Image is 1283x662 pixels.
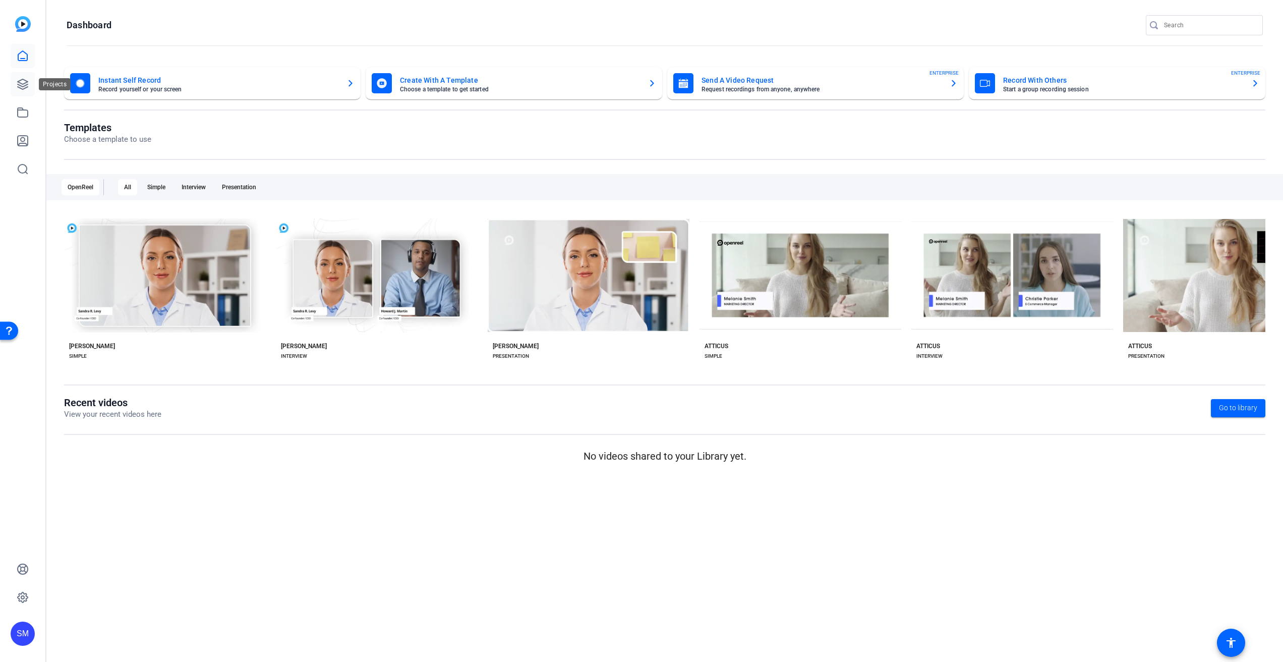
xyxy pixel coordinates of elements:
[1219,403,1257,413] span: Go to library
[705,342,728,350] div: ATTICUS
[39,78,71,90] div: Projects
[62,179,99,195] div: OpenReel
[929,69,959,77] span: ENTERPRISE
[400,86,640,92] mat-card-subtitle: Choose a template to get started
[64,397,161,409] h1: Recent videos
[176,179,212,195] div: Interview
[67,19,111,31] h1: Dashboard
[493,352,529,360] div: PRESENTATION
[1231,69,1260,77] span: ENTERPRISE
[64,449,1265,464] p: No videos shared to your Library yet.
[400,74,640,86] mat-card-title: Create With A Template
[1211,399,1265,417] a: Go to library
[15,16,31,32] img: blue-gradient.svg
[702,74,942,86] mat-card-title: Send A Video Request
[64,409,161,420] p: View your recent videos here
[705,352,722,360] div: SIMPLE
[64,122,151,134] h1: Templates
[69,352,87,360] div: SIMPLE
[969,67,1265,99] button: Record With OthersStart a group recording sessionENTERPRISE
[64,67,361,99] button: Instant Self RecordRecord yourself or your screen
[916,342,940,350] div: ATTICUS
[366,67,662,99] button: Create With A TemplateChoose a template to get started
[141,179,171,195] div: Simple
[281,352,307,360] div: INTERVIEW
[216,179,262,195] div: Presentation
[1128,342,1152,350] div: ATTICUS
[281,342,327,350] div: [PERSON_NAME]
[1128,352,1164,360] div: PRESENTATION
[1225,637,1237,649] mat-icon: accessibility
[64,134,151,145] p: Choose a template to use
[493,342,539,350] div: [PERSON_NAME]
[69,342,115,350] div: [PERSON_NAME]
[1003,74,1243,86] mat-card-title: Record With Others
[98,74,338,86] mat-card-title: Instant Self Record
[98,86,338,92] mat-card-subtitle: Record yourself or your screen
[11,622,35,646] div: SM
[1003,86,1243,92] mat-card-subtitle: Start a group recording session
[667,67,964,99] button: Send A Video RequestRequest recordings from anyone, anywhereENTERPRISE
[916,352,943,360] div: INTERVIEW
[118,179,137,195] div: All
[1164,19,1255,31] input: Search
[702,86,942,92] mat-card-subtitle: Request recordings from anyone, anywhere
